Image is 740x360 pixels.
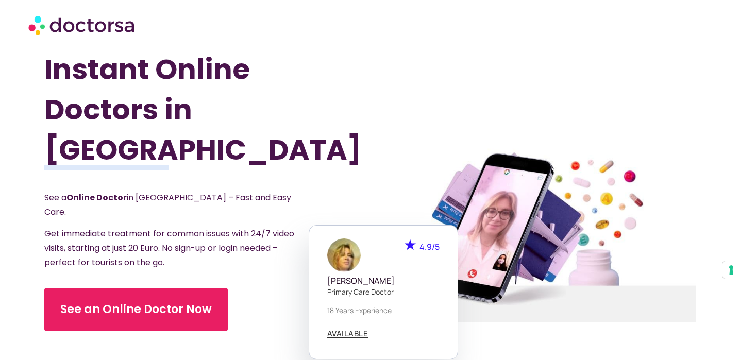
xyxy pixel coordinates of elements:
h1: Instant Online Doctors in [GEOGRAPHIC_DATA] [44,49,321,170]
span: AVAILABLE [327,330,368,337]
span: See a in [GEOGRAPHIC_DATA] – Fast and Easy Care. [44,192,291,218]
p: 18 years experience [327,305,440,316]
a: See an Online Doctor Now [44,288,228,331]
button: Your consent preferences for tracking technologies [722,261,740,279]
p: Primary care doctor [327,286,440,297]
h5: [PERSON_NAME] [327,276,440,286]
span: See an Online Doctor Now [60,301,212,318]
a: AVAILABLE [327,330,368,338]
strong: Online Doctor [66,192,127,203]
span: Get immediate treatment for common issues with 24/7 video visits, starting at just 20 Euro. No si... [44,228,294,268]
span: 4.9/5 [419,241,440,252]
